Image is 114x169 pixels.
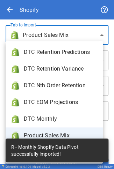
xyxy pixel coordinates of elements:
[24,115,97,123] span: DTC Monthly
[24,131,97,140] span: Product Sales Mix
[11,81,20,90] img: brand icon not found
[11,140,103,160] div: R - Monthly Shopify Data Pivot successfully imported!
[24,48,97,56] span: DTC Retention Predictions
[11,98,20,106] img: brand icon not found
[24,98,97,106] span: DTC EOM Projections
[11,115,20,123] img: brand icon not found
[11,48,20,56] img: brand icon not found
[11,131,20,140] img: brand icon not found
[11,65,20,73] img: brand icon not found
[24,81,97,90] span: DTC Nth Order Retention
[24,65,97,73] span: DTC Retention Variance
